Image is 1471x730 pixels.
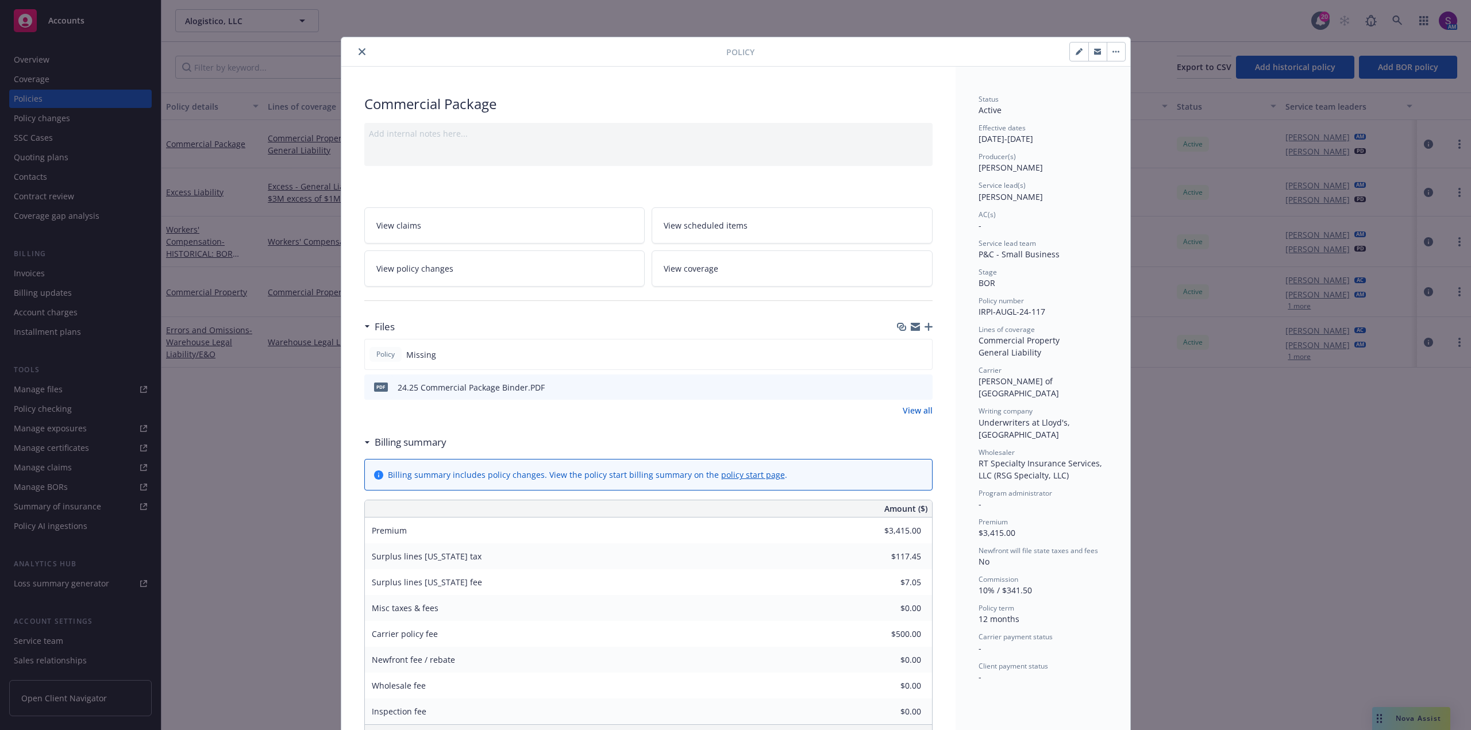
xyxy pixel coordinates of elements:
[374,349,397,360] span: Policy
[979,661,1048,671] span: Client payment status
[979,376,1059,399] span: [PERSON_NAME] of [GEOGRAPHIC_DATA]
[979,499,981,509] span: -
[374,383,388,391] span: PDF
[979,325,1035,334] span: Lines of coverage
[375,319,395,334] h3: Files
[979,365,1002,375] span: Carrier
[355,45,369,59] button: close
[372,628,438,639] span: Carrier policy fee
[652,250,933,287] a: View coverage
[979,406,1033,416] span: Writing company
[979,296,1024,306] span: Policy number
[376,219,421,231] span: View claims
[979,180,1026,190] span: Service lead(s)
[398,381,545,393] div: 24.25 Commercial Package Binder.PDF
[979,238,1036,248] span: Service lead team
[979,585,1032,596] span: 10% / $341.50
[364,250,645,287] a: View policy changes
[979,458,1104,481] span: RT Specialty Insurance Services, LLC (RSG Specialty, LLC)
[364,435,446,450] div: Billing summary
[372,706,426,717] span: Inspection fee
[979,613,1019,624] span: 12 months
[375,435,446,450] h3: Billing summary
[979,603,1014,613] span: Policy term
[664,262,718,275] span: View coverage
[979,517,1008,527] span: Premium
[853,625,928,643] input: 0.00
[979,417,1072,440] span: Underwriters at Lloyd's, [GEOGRAPHIC_DATA]
[372,654,455,665] span: Newfront fee / rebate
[979,574,1018,584] span: Commission
[903,404,933,416] a: View all
[406,349,436,361] span: Missing
[372,602,438,613] span: Misc taxes & fees
[979,346,1107,358] div: General Liability
[853,677,928,694] input: 0.00
[853,574,928,591] input: 0.00
[899,381,908,393] button: download file
[979,306,1045,317] span: IRPI-AUGL-24-117
[979,105,1002,115] span: Active
[853,522,928,539] input: 0.00
[979,671,981,682] span: -
[372,680,426,691] span: Wholesale fee
[979,527,1015,538] span: $3,415.00
[853,600,928,617] input: 0.00
[853,651,928,669] input: 0.00
[853,703,928,720] input: 0.00
[372,551,482,562] span: Surplus lines [US_STATE] tax
[979,556,989,567] span: No
[979,643,981,654] span: -
[884,503,927,515] span: Amount ($)
[979,277,995,288] span: BOR
[388,469,787,481] div: Billing summary includes policy changes. View the policy start billing summary on the .
[721,469,785,480] a: policy start page
[979,488,1052,498] span: Program administrator
[979,267,997,277] span: Stage
[652,207,933,244] a: View scheduled items
[979,220,981,231] span: -
[664,219,748,231] span: View scheduled items
[979,447,1015,457] span: Wholesaler
[918,381,928,393] button: preview file
[979,210,996,219] span: AC(s)
[979,334,1107,346] div: Commercial Property
[979,123,1026,133] span: Effective dates
[979,152,1016,161] span: Producer(s)
[369,128,928,140] div: Add internal notes here...
[979,191,1043,202] span: [PERSON_NAME]
[372,577,482,588] span: Surplus lines [US_STATE] fee
[979,546,1098,555] span: Newfront will file state taxes and fees
[376,262,453,275] span: View policy changes
[979,162,1043,173] span: [PERSON_NAME]
[726,46,754,58] span: Policy
[364,207,645,244] a: View claims
[979,123,1107,145] div: [DATE] - [DATE]
[372,525,407,536] span: Premium
[364,319,395,334] div: Files
[979,94,999,104] span: Status
[979,249,1060,260] span: P&C - Small Business
[979,632,1053,642] span: Carrier payment status
[364,94,933,114] div: Commercial Package
[853,548,928,565] input: 0.00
